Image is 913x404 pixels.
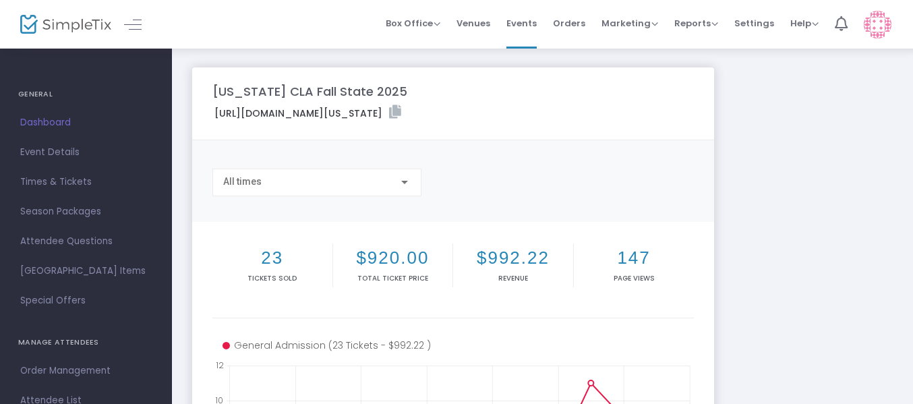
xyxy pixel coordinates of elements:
p: Total Ticket Price [336,273,450,283]
span: Dashboard [20,114,152,132]
text: 12 [216,359,224,371]
m-panel-title: [US_STATE] CLA Fall State 2025 [212,82,407,100]
h2: $920.00 [336,248,450,268]
span: Event Details [20,144,152,161]
label: [URL][DOMAIN_NAME][US_STATE] [214,105,401,121]
span: Events [506,6,537,40]
span: Box Office [386,17,440,30]
span: All times [223,176,262,187]
span: Times & Tickets [20,173,152,191]
span: Order Management [20,362,152,380]
h4: GENERAL [18,81,154,108]
h2: 147 [577,248,692,268]
h4: MANAGE ATTENDEES [18,329,154,356]
h2: 23 [215,248,330,268]
span: Attendee Questions [20,233,152,250]
span: Marketing [601,17,658,30]
span: Venues [456,6,490,40]
p: Page Views [577,273,692,283]
span: Special Offers [20,292,152,310]
span: Help [790,17,819,30]
h2: $992.22 [456,248,570,268]
span: [GEOGRAPHIC_DATA] Items [20,262,152,280]
span: Season Packages [20,203,152,221]
p: Revenue [456,273,570,283]
span: Reports [674,17,718,30]
span: Orders [553,6,585,40]
span: Settings [734,6,774,40]
p: Tickets sold [215,273,330,283]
